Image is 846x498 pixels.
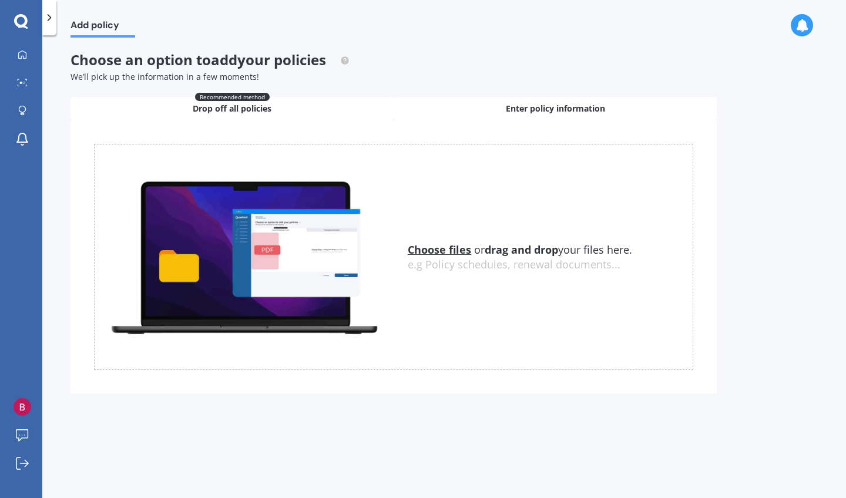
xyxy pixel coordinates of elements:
[70,19,135,35] span: Add policy
[408,258,693,271] div: e.g Policy schedules, renewal documents...
[95,174,394,339] img: upload.de96410c8ce839c3fdd5.gif
[195,93,270,101] span: Recommended method
[485,243,558,257] b: drag and drop
[70,50,350,69] span: Choose an option
[408,243,632,257] span: or your files here.
[70,71,259,82] span: We’ll pick up the information in a few moments!
[14,398,31,416] img: ACg8ocIwVzdbGqHg_Mo3CxTDV_ZzDkshT6cS5z-rsU3YmdXEn-AA=s96-c
[506,103,605,115] span: Enter policy information
[196,50,326,69] span: to add your policies
[193,103,271,115] span: Drop off all policies
[408,243,471,257] u: Choose files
